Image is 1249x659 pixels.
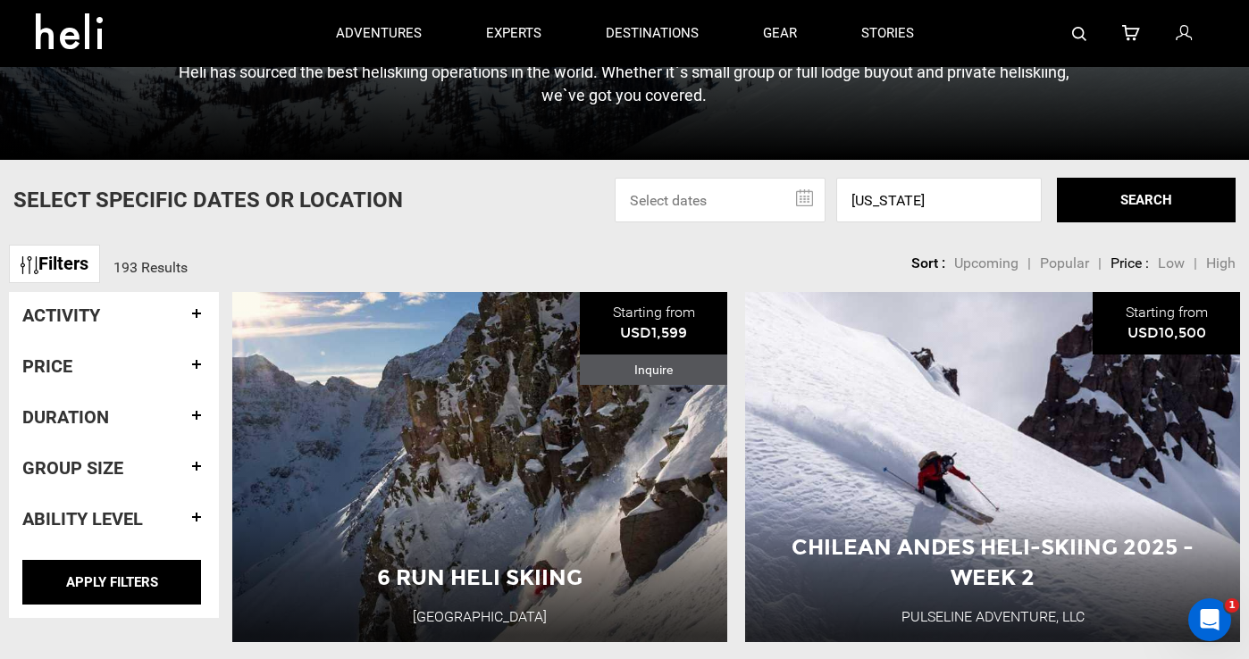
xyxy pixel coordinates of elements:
[1194,254,1197,274] li: |
[22,356,205,376] h4: Price
[911,254,945,274] li: Sort :
[1206,254,1236,271] span: High
[22,458,205,478] h4: Group size
[1111,254,1149,274] li: Price :
[606,24,699,43] p: destinations
[13,185,403,215] p: Select Specific Dates Or Location
[336,24,422,43] p: adventures
[1098,254,1102,274] li: |
[22,560,201,605] input: APPLY FILTERS
[9,245,100,283] a: Filters
[22,305,205,325] h4: Activity
[1072,27,1086,41] img: search-bar-icon.svg
[1188,598,1231,641] iframe: Intercom live chat
[1158,254,1185,271] span: Low
[1225,598,1239,613] span: 1
[21,256,38,274] img: btn-icon.svg
[615,178,826,222] input: Select dates
[486,24,541,43] p: experts
[22,407,205,427] h4: Duration
[1040,254,1089,271] span: Popular
[1027,254,1031,274] li: |
[1057,178,1236,222] button: SEARCH
[113,259,188,276] span: 193 Results
[168,61,1081,106] p: Heli has sourced the best heliskiing operations in the world. Whether it`s small group or full lo...
[22,509,205,529] h4: Ability Level
[954,254,1018,271] span: Upcoming
[836,178,1042,222] input: Enter a location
